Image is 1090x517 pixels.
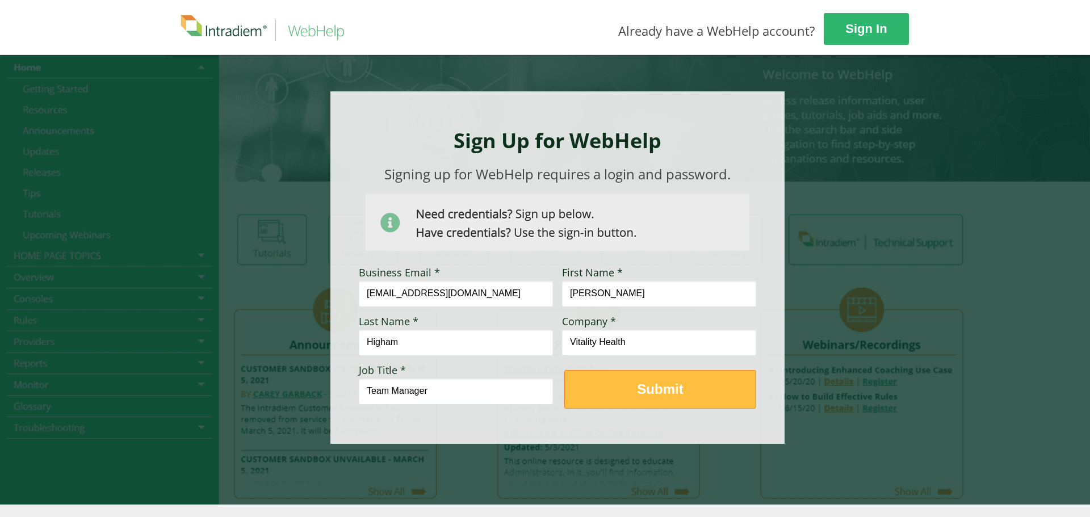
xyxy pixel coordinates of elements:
[359,266,440,279] span: Business Email *
[564,370,756,409] button: Submit
[366,194,749,251] img: Need Credentials? Sign up below. Have Credentials? Use the sign-in button.
[824,13,909,45] a: Sign In
[359,363,406,377] span: Job Title *
[618,22,815,39] span: Already have a WebHelp account?
[562,266,623,279] span: First Name *
[454,127,661,154] strong: Sign Up for WebHelp
[637,381,683,397] strong: Submit
[359,314,418,328] span: Last Name *
[384,165,731,183] span: Signing up for WebHelp requires a login and password.
[845,22,887,36] strong: Sign In
[562,314,616,328] span: Company *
